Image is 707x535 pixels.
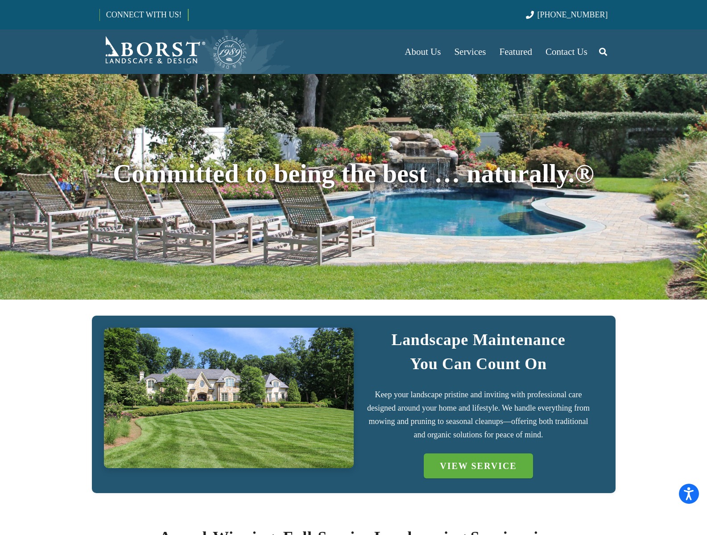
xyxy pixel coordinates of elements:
[526,10,608,19] a: [PHONE_NUMBER]
[405,46,441,57] span: About Us
[493,29,539,74] a: Featured
[100,4,188,25] a: CONNECT WITH US!
[99,34,248,70] a: Borst-Logo
[594,41,612,63] a: Search
[113,159,594,188] span: Committed to being the best … naturally.®
[398,29,447,74] a: About Us
[539,29,594,74] a: Contact Us
[546,46,587,57] span: Contact Us
[500,46,532,57] span: Featured
[447,29,492,74] a: Services
[410,355,547,373] strong: You Can Count On
[454,46,486,57] span: Services
[537,10,608,19] span: [PHONE_NUMBER]
[424,453,533,478] a: VIEW SERVICE
[367,390,590,439] span: Keep your landscape pristine and inviting with professional care designed around your home and li...
[391,331,565,349] strong: Landscape Maintenance
[104,328,354,468] a: IMG_7723 (1)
